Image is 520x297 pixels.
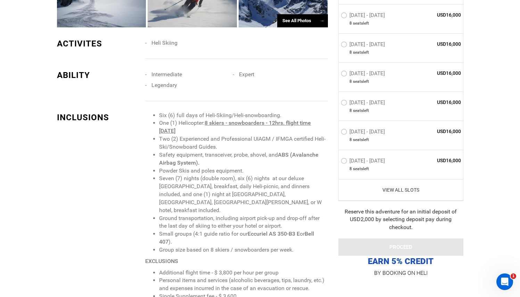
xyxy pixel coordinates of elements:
span: USD16,000 [411,99,461,106]
span: seat left [353,20,369,26]
span: USD16,000 [411,128,461,135]
li: Personal items and services (alcoholic beverages, tips, laundry, etc.) and expenses incurred in t... [159,277,328,292]
span: 8 [349,166,352,172]
span: 1 [511,273,516,279]
strong: EXCLUSIONS [145,258,178,264]
div: See All Photos [277,14,328,28]
li: One (1) Helicopter: [159,119,328,135]
span: 8 [349,50,352,55]
span: Expert [239,71,254,78]
li: Safety equipment, transceiver, probe, shovel, and [159,151,328,167]
span: Legendary [151,82,177,88]
li: Small groups (4:1 guide ratio for our or ). [159,230,328,246]
u: 8 skiers - snowboarders - 12hrs. flight time [DATE] [159,120,311,134]
span: seat left [353,137,369,143]
li: Seven (7) nights (double room), six (6) nights at our deluxe [GEOGRAPHIC_DATA], breakfast, daily ... [159,175,328,214]
span: Intermediate [151,71,182,78]
label: [DATE] - [DATE] [341,158,387,166]
span: s [361,166,363,172]
span: → [320,18,324,23]
span: seat left [353,79,369,85]
label: [DATE] - [DATE] [341,70,387,79]
strong: ABS (Avalanche Airbag System). [159,151,319,166]
label: [DATE] - [DATE] [341,99,387,108]
li: Two (2) Experienced and Professional UIAGM / IFMGA certified Heli-Ski/Snowboard Guides. [159,135,328,151]
div: INCLUSIONS [57,112,140,123]
span: s [361,79,363,85]
span: seat left [353,166,369,172]
span: 8 [349,79,352,85]
span: Heli Skiing [151,40,178,46]
span: s [361,50,363,55]
li: Ground transportation, including airport pick-up and drop-off after the last day of skiing to eit... [159,215,328,230]
div: ABILITY [57,69,140,81]
span: 8 [349,137,352,143]
span: USD16,000 [411,11,461,18]
iframe: Intercom live chat [496,273,513,290]
button: PROCEED [338,238,463,256]
label: [DATE] - [DATE] [341,12,387,20]
span: s [361,20,363,26]
span: seat left [353,50,369,55]
span: 8 [349,108,352,114]
a: View All Slots [341,186,461,193]
strong: Eccuriel AS 350-B3 E [248,230,300,237]
span: USD16,000 [411,41,461,47]
label: [DATE] - [DATE] [341,41,387,50]
li: Group size based on 8 skiers / snowboarders per week. [159,246,328,254]
label: [DATE] - [DATE] [341,129,387,137]
p: BY BOOKING ON HELI [338,268,463,278]
li: Six (6) full days of Heli-Skiing/Heli-snowboarding. [159,112,328,120]
div: ACTIVITES [57,38,140,50]
div: Reserve this adventure for an initial deposit of USD2,000 by selecting deposit pay during checkout. [338,208,463,232]
span: seat left [353,108,369,114]
li: Powder Skis and poles equipment. [159,167,328,175]
span: s [361,108,363,114]
span: USD16,000 [411,157,461,164]
li: Additional flight time - $ 3,800 per hour per group [159,269,328,277]
span: 8 [349,20,352,26]
span: USD16,000 [411,70,461,77]
span: s [361,137,363,143]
